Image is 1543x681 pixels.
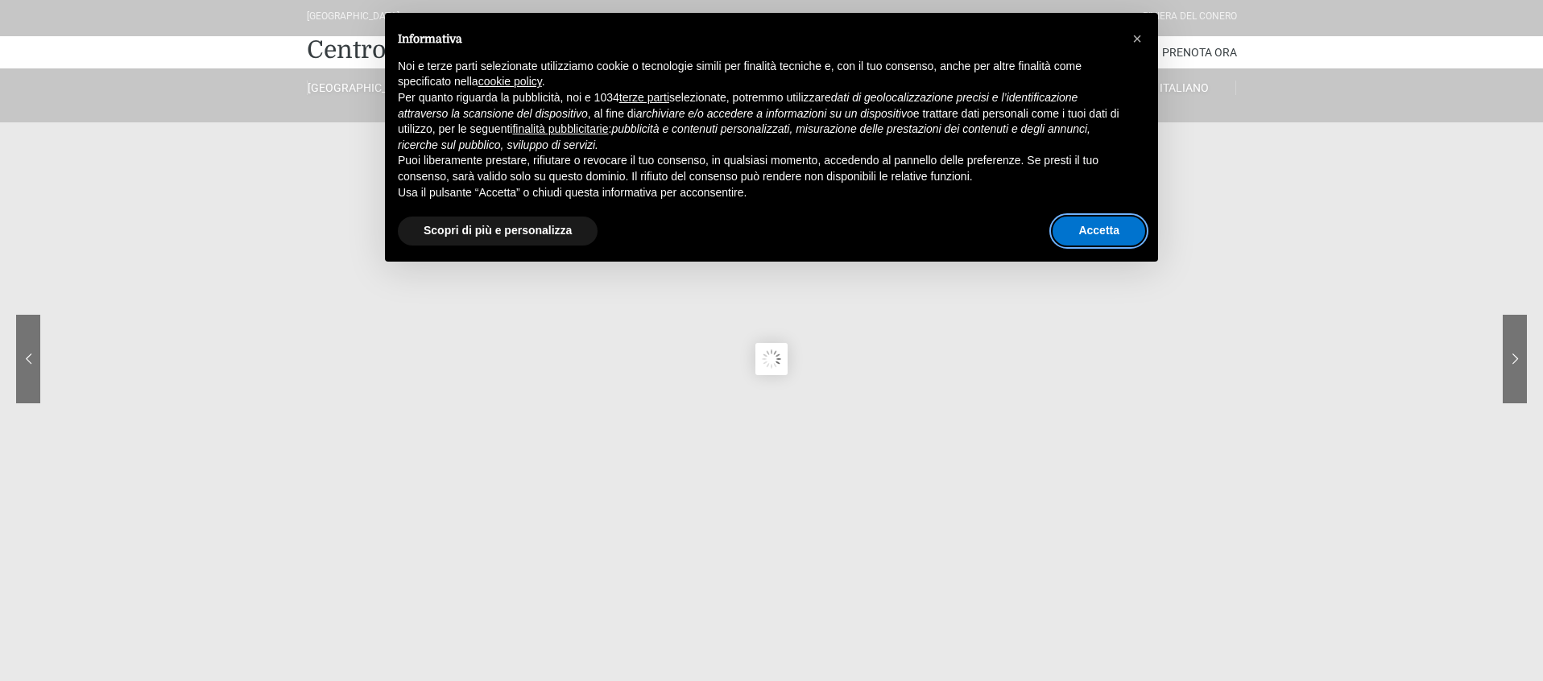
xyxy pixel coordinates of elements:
a: Italiano [1133,80,1236,95]
a: Centro Vacanze De Angelis [307,34,618,66]
span: × [1132,30,1142,47]
div: Riviera Del Conero [1143,9,1237,24]
p: Puoi liberamente prestare, rifiutare o revocare il tuo consenso, in qualsiasi momento, accedendo ... [398,153,1119,184]
em: pubblicità e contenuti personalizzati, misurazione delle prestazioni dei contenuti e degli annunc... [398,122,1090,151]
h2: Informativa [398,32,1119,46]
a: Prenota Ora [1162,36,1237,68]
button: Accetta [1053,217,1145,246]
a: [GEOGRAPHIC_DATA] [307,80,410,95]
em: archiviare e/o accedere a informazioni su un dispositivo [636,107,913,120]
button: Scopri di più e personalizza [398,217,598,246]
div: [GEOGRAPHIC_DATA] [307,9,399,24]
button: finalità pubblicitarie [512,122,608,138]
p: Usa il pulsante “Accetta” o chiudi questa informativa per acconsentire. [398,185,1119,201]
span: Italiano [1160,81,1209,94]
em: dati di geolocalizzazione precisi e l’identificazione attraverso la scansione del dispositivo [398,91,1078,120]
a: cookie policy [478,75,542,88]
button: Chiudi questa informativa [1124,26,1150,52]
p: Per quanto riguarda la pubblicità, noi e 1034 selezionate, potremmo utilizzare , al fine di e tra... [398,90,1119,153]
p: Noi e terze parti selezionate utilizziamo cookie o tecnologie simili per finalità tecniche e, con... [398,59,1119,90]
button: terze parti [619,90,669,106]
